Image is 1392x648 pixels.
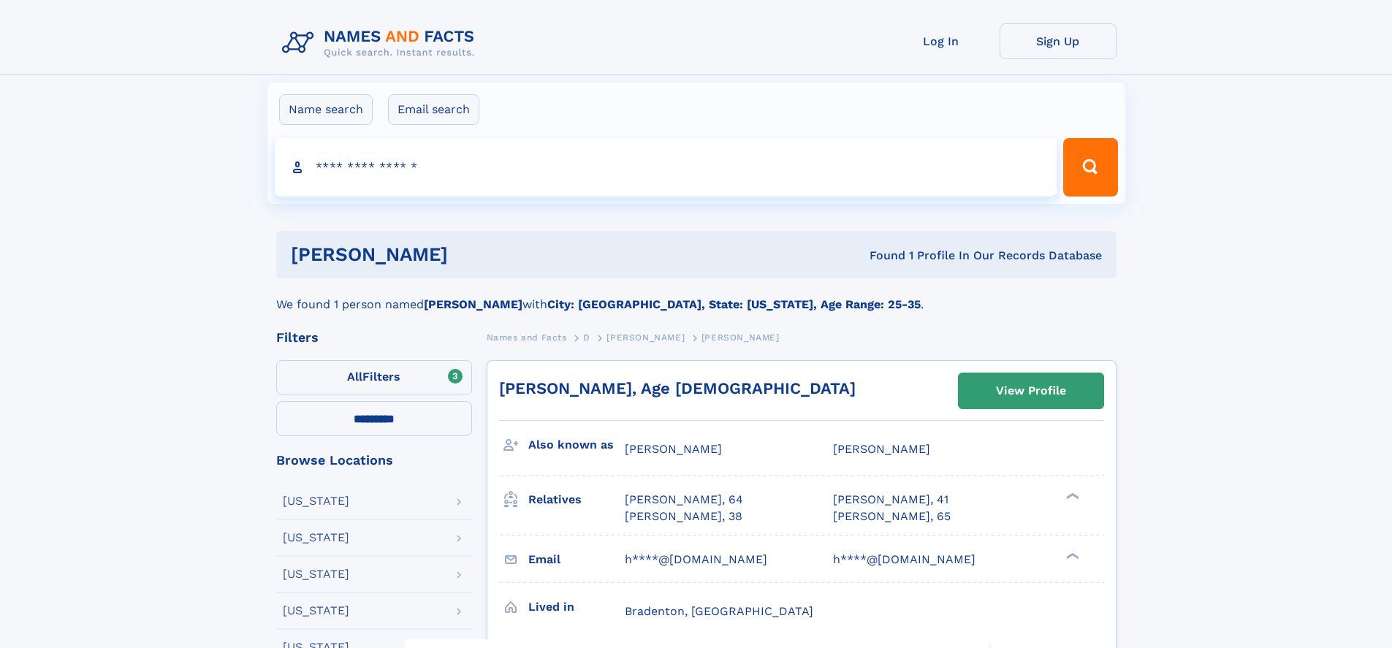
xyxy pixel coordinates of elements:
[528,595,625,620] h3: Lived in
[625,492,743,508] a: [PERSON_NAME], 64
[499,379,856,397] a: [PERSON_NAME], Age [DEMOGRAPHIC_DATA]
[276,360,472,395] label: Filters
[283,495,349,507] div: [US_STATE]
[283,605,349,617] div: [US_STATE]
[583,328,590,346] a: D
[701,332,780,343] span: [PERSON_NAME]
[833,508,951,525] a: [PERSON_NAME], 65
[606,328,685,346] a: [PERSON_NAME]
[1063,138,1117,197] button: Search Button
[1062,551,1080,560] div: ❯
[1062,492,1080,501] div: ❯
[528,487,625,512] h3: Relatives
[833,442,930,456] span: [PERSON_NAME]
[625,604,813,618] span: Bradenton, [GEOGRAPHIC_DATA]
[487,328,567,346] a: Names and Facts
[606,332,685,343] span: [PERSON_NAME]
[276,454,472,467] div: Browse Locations
[283,568,349,580] div: [US_STATE]
[276,331,472,344] div: Filters
[959,373,1103,408] a: View Profile
[1000,23,1117,59] a: Sign Up
[347,370,362,384] span: All
[883,23,1000,59] a: Log In
[275,138,1057,197] input: search input
[996,374,1066,408] div: View Profile
[291,245,659,264] h1: [PERSON_NAME]
[276,278,1117,313] div: We found 1 person named with .
[625,442,722,456] span: [PERSON_NAME]
[625,508,742,525] a: [PERSON_NAME], 38
[528,432,625,457] h3: Also known as
[283,532,349,544] div: [US_STATE]
[279,94,373,125] label: Name search
[833,492,948,508] a: [PERSON_NAME], 41
[658,248,1102,264] div: Found 1 Profile In Our Records Database
[388,94,479,125] label: Email search
[424,297,522,311] b: [PERSON_NAME]
[547,297,921,311] b: City: [GEOGRAPHIC_DATA], State: [US_STATE], Age Range: 25-35
[583,332,590,343] span: D
[276,23,487,63] img: Logo Names and Facts
[528,547,625,572] h3: Email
